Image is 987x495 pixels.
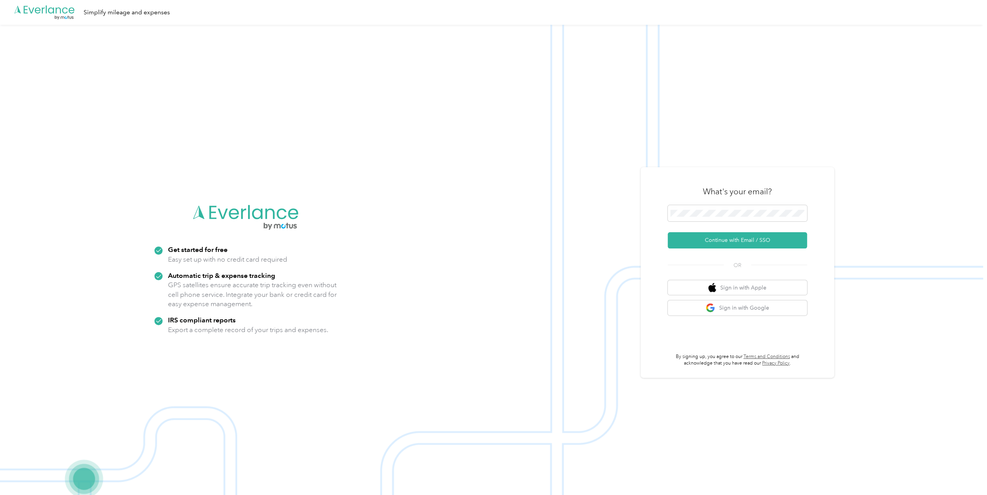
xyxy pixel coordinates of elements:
p: Easy set up with no credit card required [168,255,287,264]
p: Export a complete record of your trips and expenses. [168,325,328,335]
button: apple logoSign in with Apple [668,280,807,295]
a: Terms and Conditions [744,354,790,360]
p: By signing up, you agree to our and acknowledge that you have read our . [668,353,807,367]
strong: IRS compliant reports [168,316,236,324]
p: GPS satellites ensure accurate trip tracking even without cell phone service. Integrate your bank... [168,280,337,309]
strong: Automatic trip & expense tracking [168,271,275,279]
div: Simplify mileage and expenses [84,8,170,17]
span: OR [724,261,751,269]
button: Continue with Email / SSO [668,232,807,248]
h3: What's your email? [703,186,772,197]
img: apple logo [708,283,716,293]
a: Privacy Policy [762,360,790,366]
img: google logo [706,303,715,313]
strong: Get started for free [168,245,228,253]
button: google logoSign in with Google [668,300,807,315]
